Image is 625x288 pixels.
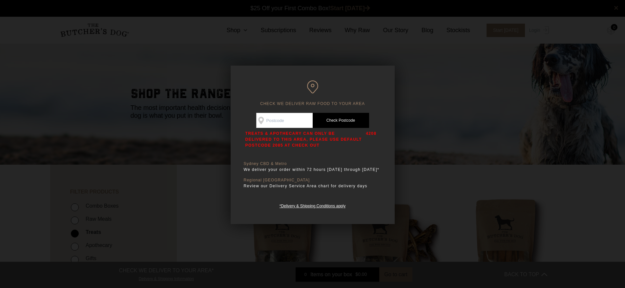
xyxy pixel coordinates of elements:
p: Sydney CBD & Metro [244,161,382,166]
p: We deliver your order within 72 hours [DATE] through [DATE]* [244,166,382,173]
p: 4208 [366,131,376,148]
h6: CHECK WE DELIVER RAW FOOD TO YOUR AREA [244,80,382,106]
p: Regional [GEOGRAPHIC_DATA] [244,178,382,183]
p: TREATS & APOTHECARY CAN ONLY BE DELIVERED TO THIS AREA, PLEASE USE DEFAULT POSTCODE 2085 AT CHECK... [245,131,363,148]
a: Check Postcode [313,113,369,128]
p: Review our Delivery Service Area chart for delivery days [244,183,382,189]
a: *Delivery & Shipping Conditions apply [280,202,345,208]
input: Postcode [256,113,313,128]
